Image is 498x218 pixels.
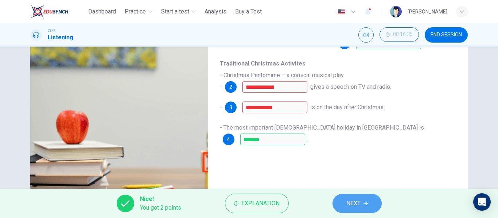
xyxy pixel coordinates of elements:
span: Dashboard [88,7,116,16]
input: Easter [240,134,305,145]
button: Start a test [158,5,199,18]
a: ELTC logo [30,4,85,19]
span: gives a speech on TV and radio. [310,83,391,90]
img: ELTC logo [30,4,69,19]
span: - Christmas Pantomime – a comical musical play - [220,60,344,90]
img: en [337,9,346,15]
u: Traditional Christmas Activites [220,60,306,67]
button: END SESSION [425,27,468,43]
span: Nice! [140,195,181,203]
span: CEFR [48,28,55,33]
div: Open Intercom Messenger [473,193,491,211]
input: Queen; The Queen; [242,81,307,93]
button: Explanation [225,194,289,213]
button: Analysis [202,5,229,18]
span: 00:16:35 [393,32,413,37]
span: Practice [125,7,146,16]
button: NEXT [332,194,382,213]
span: Explanation [241,198,280,209]
span: 3 [229,105,232,110]
button: 00:16:35 [380,27,419,42]
span: Analysis [205,7,226,16]
span: Buy a Test [235,7,262,16]
img: Profile picture [390,6,402,17]
div: Mute [358,27,374,43]
span: NEXT [346,198,361,209]
span: Start a test [161,7,189,16]
span: END SESSION [431,32,462,38]
span: 2 [229,84,232,90]
span: You got 2 points [140,203,181,212]
span: . [308,136,309,143]
span: is on the day after Christmas. [310,104,385,111]
h1: Listening [48,33,73,42]
div: Hide [380,27,419,43]
img: British Holidays [30,37,208,215]
span: - [220,104,222,111]
button: Buy a Test [232,5,265,18]
button: Dashboard [85,5,119,18]
div: [PERSON_NAME] [408,7,447,16]
input: Boxing Day [242,102,307,113]
button: Practice [122,5,155,18]
span: - The most important [DEMOGRAPHIC_DATA] holiday in [GEOGRAPHIC_DATA] is [220,124,424,131]
span: 4 [227,137,230,142]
